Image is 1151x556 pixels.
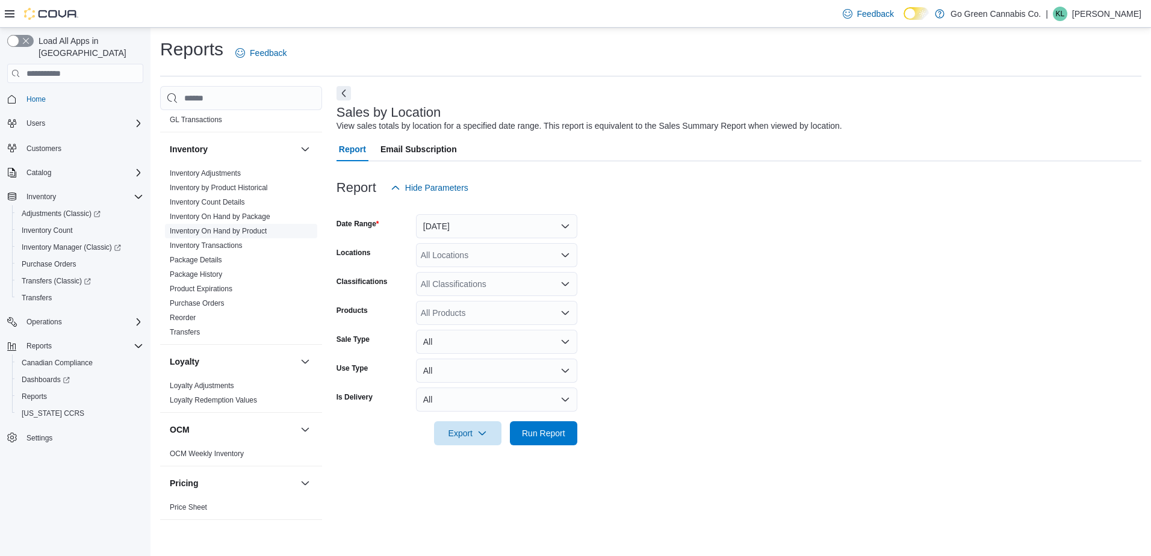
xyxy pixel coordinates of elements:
img: Cova [24,8,78,20]
label: Sale Type [337,335,370,344]
span: Run Report [522,427,565,439]
button: Settings [2,429,148,446]
span: Transfers (Classic) [22,276,91,286]
button: Open list of options [560,279,570,289]
button: Operations [22,315,67,329]
input: Dark Mode [904,7,929,20]
button: Reports [2,338,148,354]
button: OCM [170,424,296,436]
button: Inventory [170,143,296,155]
div: Inventory [160,166,322,344]
span: Transfers [22,293,52,303]
a: GL Transactions [170,116,222,124]
span: Transfers [170,327,200,337]
span: Inventory Count Details [170,197,245,207]
a: Transfers (Classic) [17,274,96,288]
h1: Reports [160,37,223,61]
span: Transfers [17,291,143,305]
span: Adjustments (Classic) [17,206,143,221]
a: Package Details [170,256,222,264]
button: Open list of options [560,308,570,318]
span: Settings [26,433,52,443]
span: [US_STATE] CCRS [22,409,84,418]
a: Inventory Adjustments [170,169,241,178]
a: Inventory Manager (Classic) [17,240,126,255]
span: Inventory [26,192,56,202]
div: Finance [160,98,322,132]
span: Users [26,119,45,128]
span: Reports [17,389,143,404]
button: Inventory [22,190,61,204]
span: Inventory Count [17,223,143,238]
span: Purchase Orders [17,257,143,271]
span: OCM Weekly Inventory [170,449,244,459]
label: Is Delivery [337,392,373,402]
a: Dashboards [12,371,148,388]
span: Loyalty Adjustments [170,381,234,391]
div: OCM [160,446,322,466]
span: Product Expirations [170,284,232,294]
div: Pricing [160,500,322,519]
button: Users [2,115,148,132]
span: Inventory Manager (Classic) [22,242,121,252]
span: Reports [22,392,47,401]
a: Canadian Compliance [17,356,98,370]
a: Reports [17,389,52,404]
span: Inventory [22,190,143,204]
a: Purchase Orders [170,299,225,307]
h3: Sales by Location [337,105,441,120]
span: Inventory On Hand by Product [170,226,267,236]
button: Purchase Orders [12,256,148,273]
button: Hide Parameters [386,176,473,200]
span: Catalog [22,165,143,180]
span: Package Details [170,255,222,265]
span: Reports [26,341,52,351]
span: Load All Apps in [GEOGRAPHIC_DATA] [34,35,143,59]
a: Package History [170,270,222,279]
a: Price Sheet [170,503,207,511]
span: KL [1056,7,1065,21]
button: Operations [2,314,148,330]
a: Loyalty Redemption Values [170,396,257,404]
a: Dashboards [17,372,75,387]
button: Catalog [2,164,148,181]
span: Feedback [857,8,894,20]
span: Adjustments (Classic) [22,209,101,218]
a: [US_STATE] CCRS [17,406,89,421]
button: All [416,330,577,354]
span: Home [26,94,46,104]
span: Reorder [170,313,196,323]
label: Locations [337,248,371,258]
span: GL Transactions [170,115,222,125]
a: Inventory On Hand by Product [170,227,267,235]
a: Inventory Transactions [170,241,243,250]
button: Open list of options [560,250,570,260]
span: Settings [22,430,143,445]
button: All [416,388,577,412]
span: Hide Parameters [405,182,468,194]
nav: Complex example [7,85,143,478]
h3: Loyalty [170,356,199,368]
label: Classifications [337,277,388,286]
a: Purchase Orders [17,257,81,271]
button: [US_STATE] CCRS [12,405,148,422]
button: Customers [2,139,148,156]
button: Loyalty [170,356,296,368]
a: Inventory Count Details [170,198,245,206]
span: Customers [26,144,61,153]
button: Export [434,421,501,445]
h3: Report [337,181,376,195]
button: Inventory Count [12,222,148,239]
button: Pricing [298,476,312,490]
span: Transfers (Classic) [17,274,143,288]
button: Home [2,90,148,108]
p: | [1046,7,1048,21]
a: Transfers (Classic) [12,273,148,289]
a: Product Expirations [170,285,232,293]
button: Inventory [298,142,312,156]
